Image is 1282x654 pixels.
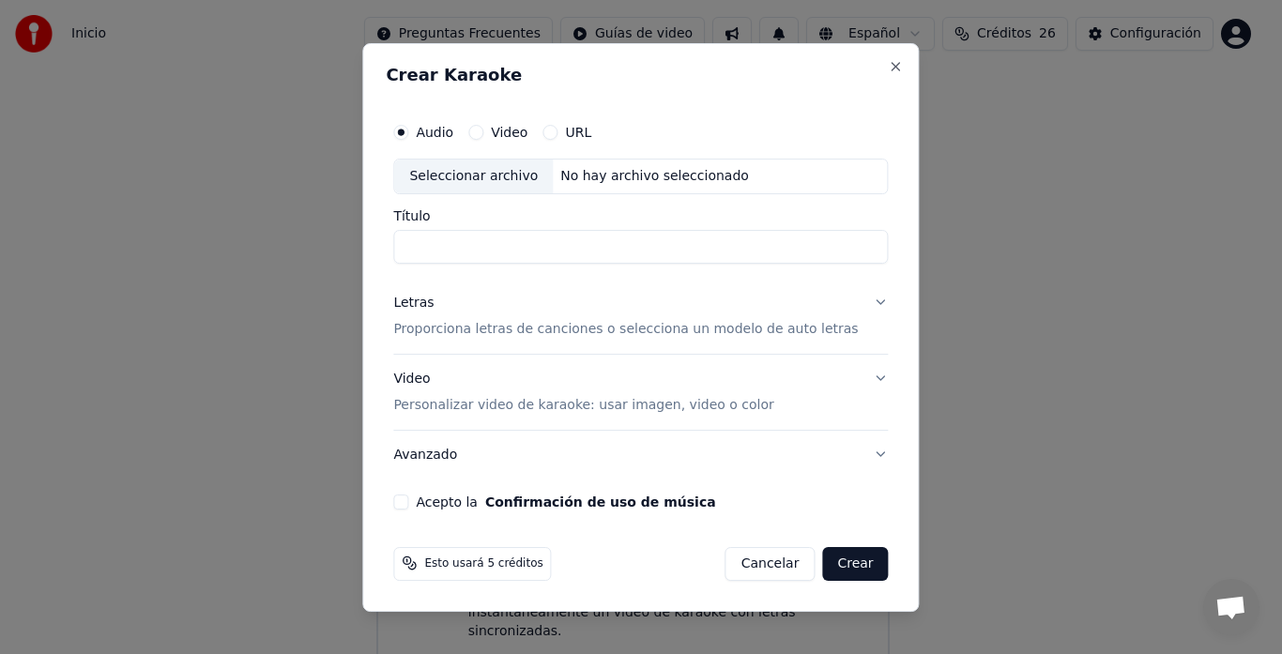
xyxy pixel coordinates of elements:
p: Personalizar video de karaoke: usar imagen, video o color [393,395,773,414]
div: Seleccionar archivo [394,160,553,193]
div: Letras [393,294,434,312]
button: VideoPersonalizar video de karaoke: usar imagen, video o color [393,355,888,430]
button: Crear [822,546,888,580]
div: Video [393,370,773,415]
div: No hay archivo seleccionado [553,167,756,186]
label: Título [393,209,888,222]
span: Esto usará 5 créditos [424,555,542,570]
p: Proporciona letras de canciones o selecciona un modelo de auto letras [393,320,858,339]
label: Acepto la [416,494,715,508]
button: Acepto la [485,494,716,508]
label: Audio [416,126,453,139]
h2: Crear Karaoke [386,67,895,84]
button: Avanzado [393,430,888,479]
label: Video [491,126,527,139]
label: URL [565,126,591,139]
button: LetrasProporciona letras de canciones o selecciona un modelo de auto letras [393,279,888,354]
button: Cancelar [725,546,816,580]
